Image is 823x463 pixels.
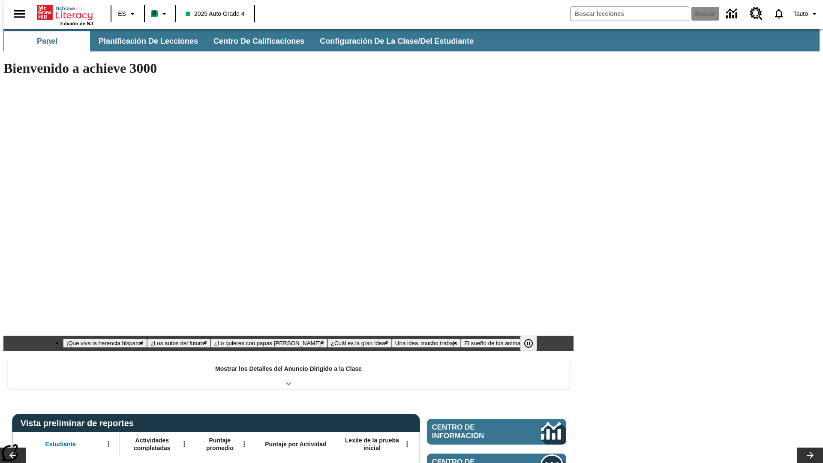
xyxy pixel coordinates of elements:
[3,60,574,76] h1: Bienvenido a achieve 3000
[341,436,403,452] span: Lexile de la prueba inicial
[3,31,481,51] div: Subbarra de navegación
[215,364,362,373] p: Mostrar los Detalles del Anuncio Dirigido a la Clase
[7,1,32,27] button: Abrir el menú lateral
[793,9,808,18] span: Tauto
[37,4,93,21] a: Portada
[768,3,790,25] a: Notificaciones
[571,7,689,21] input: Buscar campo
[114,6,141,21] button: Lenguaje: ES, Selecciona un idioma
[4,31,90,51] button: Panel
[401,438,414,451] button: Abrir menú
[207,31,311,51] button: Centro de calificaciones
[199,436,240,452] span: Puntaje promedio
[124,436,180,452] span: Actividades completadas
[37,36,57,46] span: Panel
[797,448,823,463] button: Carrusel de lecciones, seguir
[520,336,546,351] div: Pausar
[178,438,191,451] button: Abrir menú
[37,3,93,26] div: Portada
[427,419,566,445] a: Centro de información
[461,339,531,348] button: Diapositiva 6 El sueño de los animales
[238,438,251,451] button: Abrir menú
[99,36,198,46] span: Planificación de lecciones
[45,440,76,448] span: Estudiante
[320,36,474,46] span: Configuración de la clase/del estudiante
[745,2,768,25] a: Centro de recursos, Se abrirá en una pestaña nueva.
[313,31,481,51] button: Configuración de la clase/del estudiante
[721,2,745,26] a: Centro de información
[186,9,245,18] span: 2025 Auto Grade 4
[790,6,823,21] button: Perfil/Configuración
[213,36,304,46] span: Centro de calificaciones
[327,339,392,348] button: Diapositiva 4 ¿Cuál es la gran idea?
[118,9,126,18] span: ES
[392,339,461,348] button: Diapositiva 5 Una idea, mucho trabajo
[520,336,537,351] button: Pausar
[265,440,326,448] span: Puntaje por Actividad
[102,438,115,451] button: Abrir menú
[152,8,156,19] span: B
[147,6,173,21] button: Boost El color de la clase es verde menta. Cambiar el color de la clase.
[210,339,327,348] button: Diapositiva 3 ¿Lo quieres con papas fritas?
[432,423,512,440] span: Centro de información
[147,339,211,348] button: Diapositiva 2 ¿Los autos del futuro?
[60,21,93,26] span: Edición de NJ
[3,29,820,51] div: Subbarra de navegación
[21,418,138,428] span: Vista preliminar de reportes
[8,359,569,389] div: Mostrar los Detalles del Anuncio Dirigido a la Clase
[92,31,205,51] button: Planificación de lecciones
[63,339,147,348] button: Diapositiva 1 ¡Que viva la herencia hispana!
